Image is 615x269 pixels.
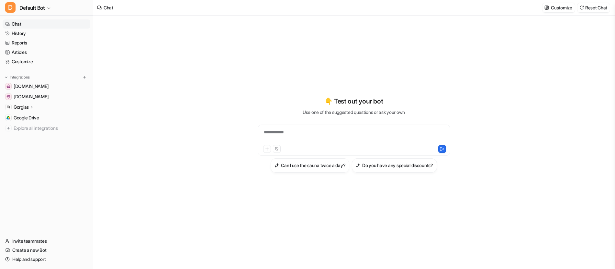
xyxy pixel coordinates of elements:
[6,84,10,88] img: help.sauna.space
[3,74,32,80] button: Integrations
[356,163,360,168] img: Do you have any special discounts?
[544,5,549,10] img: customize
[274,163,279,168] img: Can I use the sauna twice a day?
[542,3,575,12] button: Customize
[10,75,30,80] p: Integrations
[362,162,433,169] h3: Do you have any special discounts?
[577,3,610,12] button: Reset Chat
[104,4,113,11] div: Chat
[3,19,90,29] a: Chat
[6,116,10,120] img: Google Drive
[579,5,584,10] img: reset
[3,92,90,101] a: sauna.space[DOMAIN_NAME]
[3,237,90,246] a: Invite teammates
[14,115,39,121] span: Google Drive
[3,246,90,255] a: Create a new Bot
[3,38,90,47] a: Reports
[352,158,437,173] button: Do you have any special discounts?Do you have any special discounts?
[19,3,45,12] span: Default Bot
[6,105,10,109] img: Gorgias
[3,48,90,57] a: Articles
[14,83,49,90] span: [DOMAIN_NAME]
[3,255,90,264] a: Help and support
[14,123,88,133] span: Explore all integrations
[271,158,349,173] button: Can I use the sauna twice a day?Can I use the sauna twice a day?
[281,162,345,169] h3: Can I use the sauna twice a day?
[14,104,29,110] p: Gorgias
[3,82,90,91] a: help.sauna.space[DOMAIN_NAME]
[82,75,87,79] img: menu_add.svg
[3,113,90,122] a: Google DriveGoogle Drive
[5,125,12,131] img: explore all integrations
[325,96,383,106] p: 👇 Test out your bot
[14,93,49,100] span: [DOMAIN_NAME]
[5,2,16,13] span: D
[3,57,90,66] a: Customize
[4,75,8,79] img: expand menu
[3,29,90,38] a: History
[303,109,405,116] p: Use one of the suggested questions or ask your own
[6,95,10,99] img: sauna.space
[551,4,572,11] p: Customize
[3,124,90,133] a: Explore all integrations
